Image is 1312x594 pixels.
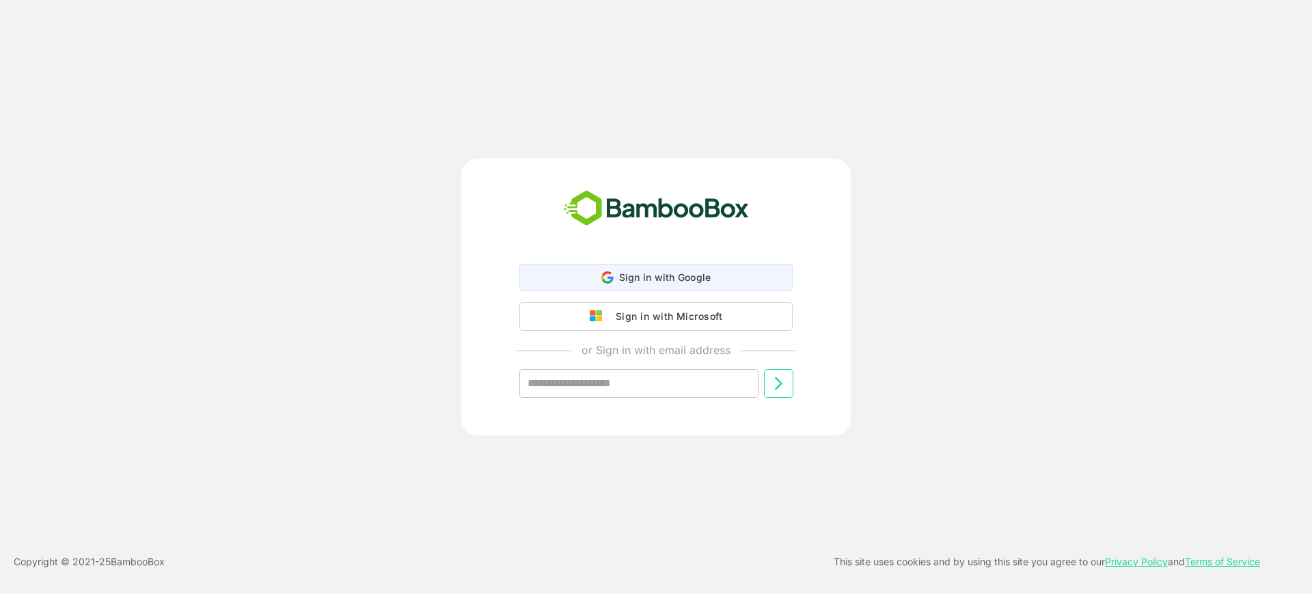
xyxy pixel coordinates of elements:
[556,186,756,231] img: bamboobox
[519,264,793,291] div: Sign in with Google
[519,302,793,331] button: Sign in with Microsoft
[1105,556,1168,567] a: Privacy Policy
[834,554,1260,570] p: This site uses cookies and by using this site you agree to our and
[14,554,165,570] p: Copyright © 2021- 25 BambooBox
[590,310,609,323] img: google
[582,342,730,358] p: or Sign in with email address
[1185,556,1260,567] a: Terms of Service
[619,271,711,283] span: Sign in with Google
[609,308,722,325] div: Sign in with Microsoft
